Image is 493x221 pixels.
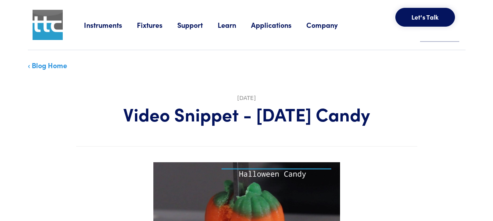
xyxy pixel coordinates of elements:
a: ‹ Blog Home [28,60,67,70]
a: Company [306,20,353,30]
button: Let's Talk [395,8,455,27]
time: [DATE] [237,95,256,101]
a: Support [177,20,218,30]
a: Learn [218,20,251,30]
a: Fixtures [137,20,177,30]
h1: Video Snippet - [DATE] Candy [76,103,417,125]
a: Applications [251,20,306,30]
img: ttc_logo_1x1_v1.0.png [33,10,63,40]
a: Instruments [84,20,137,30]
